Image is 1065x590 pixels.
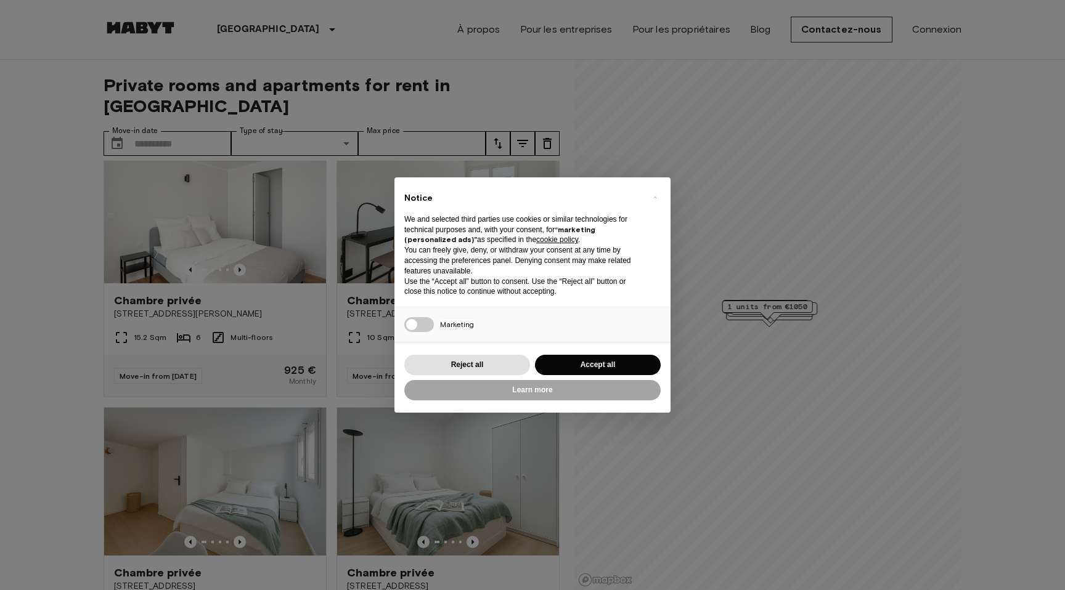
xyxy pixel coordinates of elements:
p: Use the “Accept all” button to consent. Use the “Reject all” button or close this notice to conti... [404,277,641,297]
h2: Notice [404,192,641,204]
a: cookie policy [536,235,578,244]
span: Marketing [440,320,474,329]
p: We and selected third parties use cookies or similar technologies for technical purposes and, wit... [404,214,641,245]
button: Close this notice [645,187,664,207]
button: Learn more [404,380,661,400]
button: Accept all [535,355,661,375]
strong: “marketing (personalized ads)” [404,225,595,244]
p: You can freely give, deny, or withdraw your consent at any time by accessing the preferences pane... [404,245,641,276]
button: Reject all [404,355,530,375]
span: × [653,190,657,204]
